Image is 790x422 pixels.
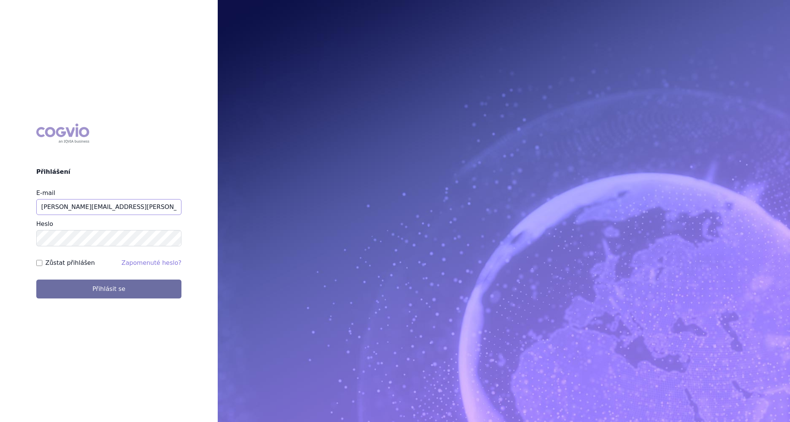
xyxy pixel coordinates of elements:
[121,259,181,266] a: Zapomenuté heslo?
[36,124,89,143] div: COGVIO
[45,258,95,267] label: Zůstat přihlášen
[36,167,181,176] h2: Přihlášení
[36,220,53,227] label: Heslo
[36,280,181,298] button: Přihlásit se
[36,189,55,196] label: E-mail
